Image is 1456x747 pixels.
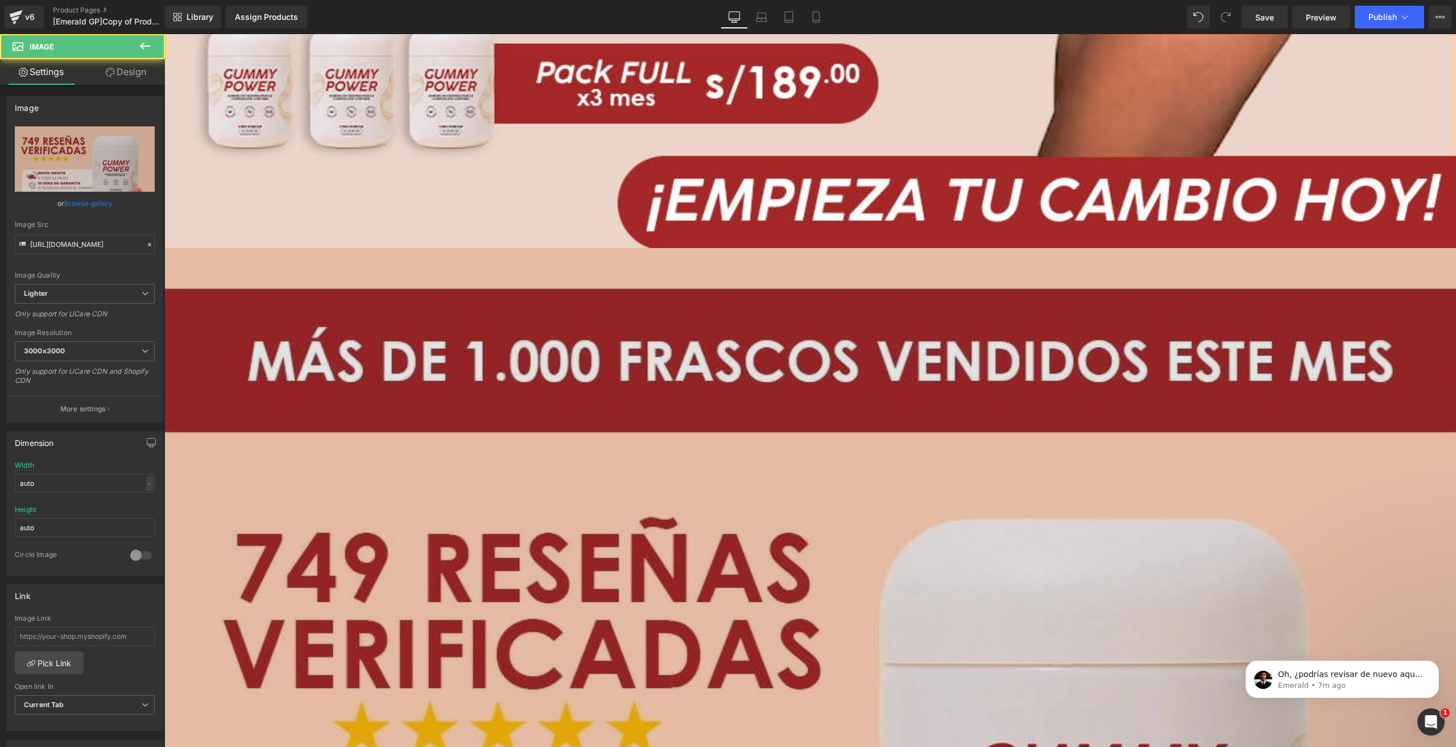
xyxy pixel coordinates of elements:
[30,42,54,51] span: Image
[15,271,155,279] div: Image Quality
[15,614,155,622] div: Image Link
[15,367,155,393] div: Only support for UCare CDN and Shopify CDN
[24,289,48,298] b: Lighter
[53,6,184,15] a: Product Pages
[15,506,36,514] div: Height
[721,6,748,28] a: Desktop
[15,683,155,691] div: Open link In
[1228,637,1456,716] iframe: To enrich screen reader interactions, please activate Accessibility in Grammarly extension settings
[53,17,162,26] span: [Emerald GP]Copy of Product Page - TONE
[165,6,221,28] a: New Library
[775,6,803,28] a: Tablet
[1292,6,1350,28] a: Preview
[15,329,155,337] div: Image Resolution
[64,193,113,213] a: Browse gallery
[85,59,167,85] a: Design
[7,395,163,422] button: More settings
[15,518,155,537] input: auto
[15,197,155,209] div: or
[803,6,830,28] a: Mobile
[187,12,213,22] span: Library
[164,34,1456,747] iframe: To enrich screen reader interactions, please activate Accessibility in Grammarly extension settings
[1368,13,1397,22] span: Publish
[15,651,84,674] a: Pick Link
[15,550,119,562] div: Circle Image
[15,461,34,469] div: Width
[15,474,155,493] input: auto
[1417,708,1445,736] iframe: Intercom live chat
[146,476,153,491] div: -
[15,585,31,601] div: Link
[1429,6,1451,28] button: More
[60,404,106,414] p: More settings
[1187,6,1210,28] button: Undo
[235,13,298,22] div: Assign Products
[15,627,155,646] input: https://your-shop.myshopify.com
[748,6,775,28] a: Laptop
[1306,11,1337,23] span: Preview
[15,221,155,229] div: Image Src
[15,432,54,448] div: Dimension
[1355,6,1424,28] button: Publish
[24,700,64,709] b: Current Tab
[23,10,37,24] div: v6
[15,309,155,326] div: Only support for UCare CDN
[15,234,155,254] input: Link
[15,97,39,113] div: Image
[24,346,65,355] b: 3000x3000
[1255,11,1274,23] span: Save
[1214,6,1237,28] button: Redo
[1441,708,1450,717] span: 1
[5,6,44,28] a: v6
